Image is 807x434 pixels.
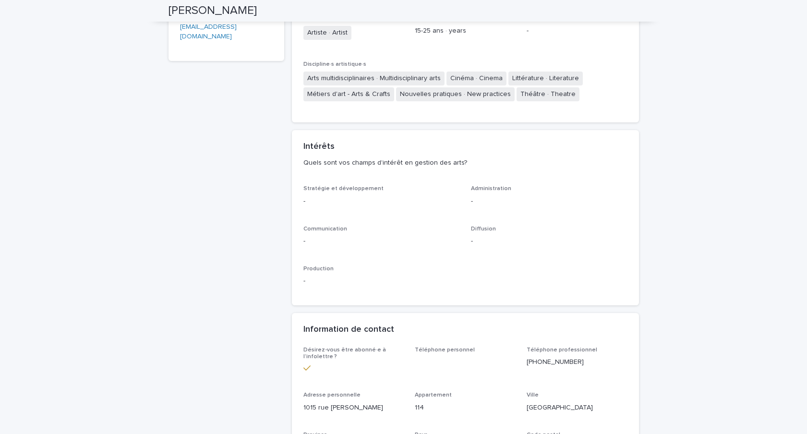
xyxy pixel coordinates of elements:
[527,359,584,365] a: [PHONE_NUMBER]
[303,61,366,67] span: Discipline·s artistique·s
[303,226,347,232] span: Communication
[303,236,460,246] p: -
[396,87,515,101] span: Nouvelles pratiques · New practices
[508,72,583,85] span: Littérature · Literature
[415,392,452,398] span: Appartement
[303,26,351,40] span: Artiste · Artist
[471,186,511,192] span: Administration
[303,403,404,413] p: 1015 rue [PERSON_NAME]
[527,26,627,36] p: -
[303,142,335,152] h2: Intérêts
[303,158,624,167] p: Quels sont vos champs d'intérêt en gestion des arts?
[527,403,627,413] p: [GEOGRAPHIC_DATA]
[471,226,496,232] span: Diffusion
[446,72,506,85] span: Cinéma · Cinema
[517,87,579,101] span: Théâtre · Theatre
[303,347,386,360] span: Désirez-vous être abonné·e à l’infolettre ?
[303,72,445,85] span: Arts multidisciplinaires · Multidisciplinary arts
[303,266,334,272] span: Production
[303,87,394,101] span: Métiers d'art - Arts & Crafts
[415,347,475,353] span: Téléphone personnel
[527,392,539,398] span: Ville
[180,24,237,40] a: [EMAIL_ADDRESS][DOMAIN_NAME]
[415,403,515,413] p: 114
[303,186,384,192] span: Stratégie et développement
[303,325,394,335] h2: Information de contact
[303,196,460,206] p: -
[471,236,627,246] p: -
[415,26,515,36] p: 15-25 ans · years
[527,347,597,353] span: Téléphone professionnel
[471,196,627,206] p: -
[303,276,460,286] p: -
[303,392,361,398] span: Adresse personnelle
[169,4,257,18] h2: [PERSON_NAME]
